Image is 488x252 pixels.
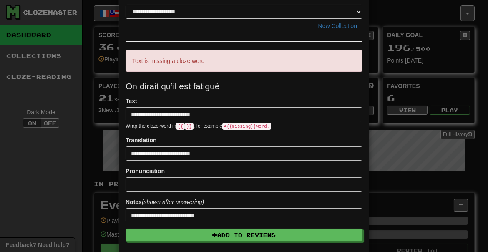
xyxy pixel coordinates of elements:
[126,50,362,72] p: Text is missing a cloze word
[126,80,362,93] p: On dirait qu’il est fatigué
[126,167,165,175] label: Pronunciation
[313,19,362,33] button: New Collection
[185,123,194,130] code: }}
[126,229,362,241] button: Add to Reviews
[142,199,204,205] em: (shown after answering)
[126,198,204,206] label: Notes
[126,123,272,129] small: Wrap the cloze-word in , for example .
[222,123,271,130] code: A {{ missing }} word.
[126,136,157,144] label: Translation
[126,97,137,105] label: Text
[176,123,185,130] code: {{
